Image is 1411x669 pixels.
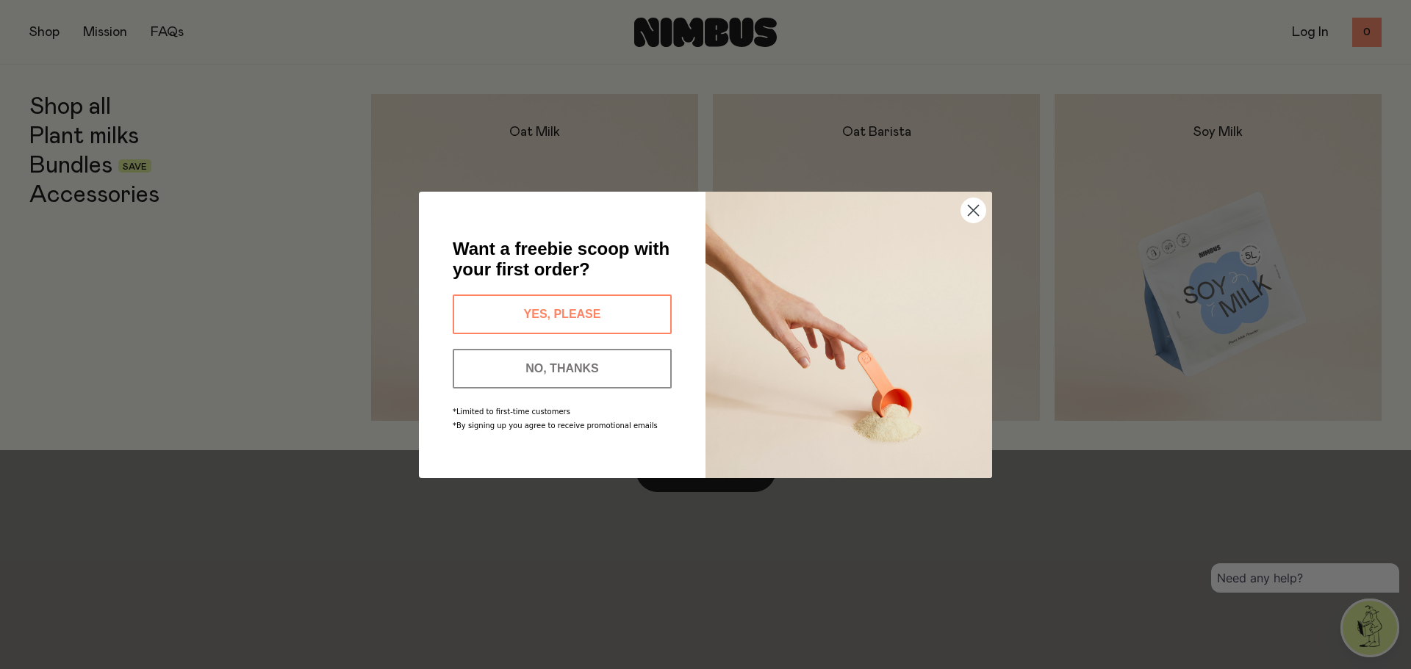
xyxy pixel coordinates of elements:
[705,192,992,478] img: c0d45117-8e62-4a02-9742-374a5db49d45.jpeg
[453,294,672,334] button: YES, PLEASE
[453,349,672,388] button: NO, THANKS
[453,239,669,279] span: Want a freebie scoop with your first order?
[453,422,658,430] span: *By signing up you agree to receive promotional emails
[453,408,570,416] span: *Limited to first-time customers
[961,198,986,223] button: Close dialog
